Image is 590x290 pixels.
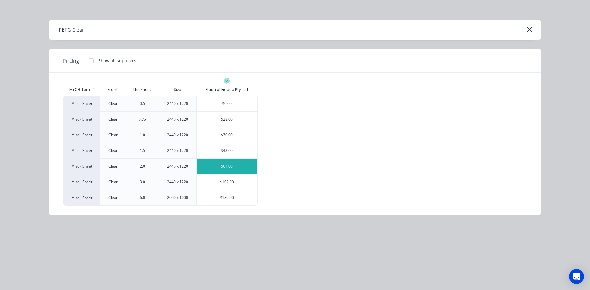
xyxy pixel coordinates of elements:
div: 0.75 [139,117,146,122]
div: 2440 x 1220 [167,179,188,185]
div: Clear [108,179,118,185]
div: Front [103,82,123,97]
div: 2440 x 1220 [167,132,188,138]
div: 2440 x 1220 [167,164,188,169]
div: MYOB Item # [63,83,100,96]
div: $0.00 [197,96,258,111]
div: Misc - Sheet [63,96,100,111]
span: Pricing [63,57,79,64]
div: 2000 x 1000 [167,195,188,200]
div: 1.0 [140,132,145,138]
div: 0.5 [140,101,145,106]
div: PETG Clear [59,26,84,33]
div: Misc - Sheet [63,143,100,158]
div: Thickness [128,82,157,97]
div: 2440 x 1220 [167,101,188,106]
div: Misc - Sheet [63,190,100,206]
div: 2440 x 1220 [167,148,188,153]
div: Misc - Sheet [63,174,100,190]
div: Misc - Sheet [63,111,100,127]
div: $189.00 [197,190,258,205]
div: Clear [108,148,118,153]
div: $28.00 [197,112,258,127]
div: $48.00 [197,143,258,158]
div: 2.0 [140,164,145,169]
div: Size [169,82,186,97]
div: $102.00 [197,174,258,190]
div: $30.00 [197,127,258,143]
div: 2440 x 1220 [167,117,188,122]
div: Open Intercom Messenger [569,269,584,284]
div: Clear [108,132,118,138]
div: Misc - Sheet [63,158,100,174]
div: Misc - Sheet [63,127,100,143]
div: 1.5 [140,148,145,153]
div: Show all suppliers [98,57,136,64]
div: Clear [108,164,118,169]
div: 6.0 [140,195,145,200]
div: Clear [108,101,118,106]
div: 3.0 [140,179,145,185]
div: Clear [108,195,118,200]
div: Plastral Fidene Pty Ltd [206,87,248,92]
div: Clear [108,117,118,122]
div: $61.00 [197,159,258,174]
